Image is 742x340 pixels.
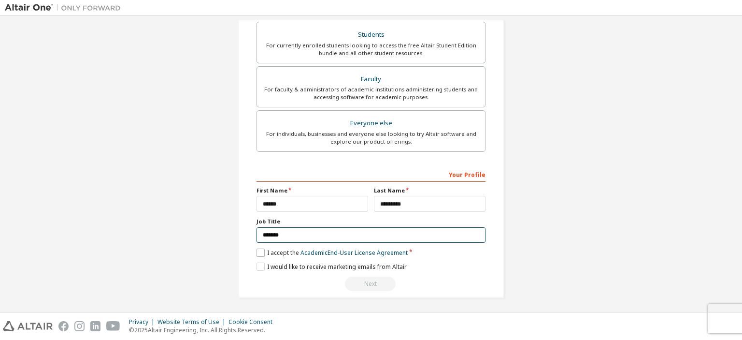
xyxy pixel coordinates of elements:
[5,3,126,13] img: Altair One
[228,318,278,326] div: Cookie Consent
[157,318,228,326] div: Website Terms of Use
[90,321,100,331] img: linkedin.svg
[257,277,485,291] div: Read and acccept EULA to continue
[263,42,479,57] div: For currently enrolled students looking to access the free Altair Student Edition bundle and all ...
[263,117,479,130] div: Everyone else
[257,263,407,271] label: I would like to receive marketing emails from Altair
[3,321,53,331] img: altair_logo.svg
[263,28,479,42] div: Students
[257,187,368,194] label: First Name
[374,187,485,194] label: Last Name
[129,326,278,334] p: © 2025 Altair Engineering, Inc. All Rights Reserved.
[257,166,485,182] div: Your Profile
[263,86,479,101] div: For faculty & administrators of academic institutions administering students and accessing softwa...
[129,318,157,326] div: Privacy
[263,130,479,146] div: For individuals, businesses and everyone else looking to try Altair software and explore our prod...
[74,321,85,331] img: instagram.svg
[257,218,485,225] label: Job Title
[300,249,408,257] a: Academic End-User License Agreement
[263,73,479,86] div: Faculty
[106,321,120,331] img: youtube.svg
[58,321,69,331] img: facebook.svg
[257,249,408,257] label: I accept the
